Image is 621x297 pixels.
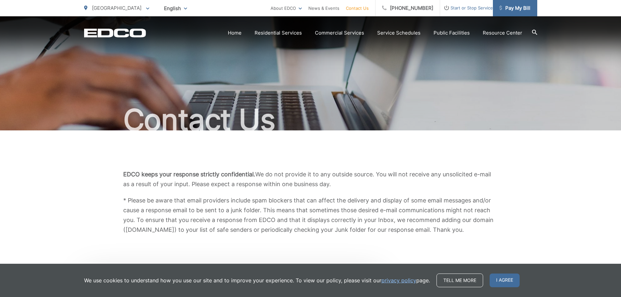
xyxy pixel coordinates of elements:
a: Service Schedules [377,29,421,37]
a: EDCD logo. Return to the homepage. [84,28,146,37]
span: Pay My Bill [499,4,530,12]
a: privacy policy [381,276,416,284]
a: Tell me more [436,274,483,287]
a: Residential Services [255,29,302,37]
span: I agree [490,274,520,287]
h1: Contact Us [84,104,537,136]
a: Commercial Services [315,29,364,37]
span: [GEOGRAPHIC_DATA] [92,5,141,11]
a: About EDCO [271,4,302,12]
a: Home [228,29,242,37]
a: Resource Center [483,29,522,37]
a: Contact Us [346,4,369,12]
p: * Please be aware that email providers include spam blockers that can affect the delivery and dis... [123,196,498,235]
p: We use cookies to understand how you use our site and to improve your experience. To view our pol... [84,276,430,284]
a: News & Events [308,4,339,12]
b: EDCO keeps your response strictly confidential. [123,171,255,178]
p: We do not provide it to any outside source. You will not receive any unsolicited e-mail as a resu... [123,170,498,189]
a: Public Facilities [434,29,470,37]
span: English [159,3,192,14]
